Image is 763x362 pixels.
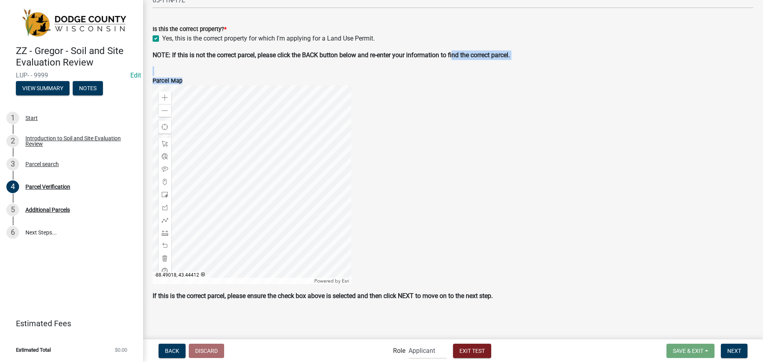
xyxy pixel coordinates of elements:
div: Additional Parcels [25,207,70,213]
button: Exit Test [453,344,491,358]
a: Esri [342,278,349,284]
div: Parcel search [25,161,59,167]
label: Is this the correct property? [153,27,227,32]
div: Zoom in [159,91,171,104]
img: Dodge County, Wisconsin [16,8,130,37]
div: Introduction to Soil and Site Evaluation Review [25,136,130,147]
div: 5 [6,203,19,216]
button: Discard [189,344,224,358]
strong: If this is the correct parcel, please ensure the check box above is selected and then click NEXT ... [153,292,493,300]
a: Estimated Fees [6,316,130,331]
label: Parcel Map [153,78,182,84]
div: Parcel Verification [25,184,70,190]
wm-modal-confirm: Summary [16,85,70,92]
h4: ZZ - Gregor - Soil and Site Evaluation Review [16,45,137,68]
div: Zoom out [159,104,171,117]
span: Next [727,347,741,354]
span: $0.00 [115,347,127,352]
strong: NOTE: If this is not the correct parcel, please click the BACK button below and re-enter your inf... [153,51,510,59]
a: Edit [130,72,141,79]
div: 2 [6,135,19,147]
div: Find my location [159,121,171,134]
div: 6 [6,226,19,239]
label: Role [393,348,405,354]
div: Powered by [312,278,351,284]
span: LUP- - 9999 [16,72,127,79]
button: Back [159,344,186,358]
wm-modal-confirm: Notes [73,85,103,92]
span: Back [165,347,179,354]
span: Save & Exit [673,347,703,354]
div: 1 [6,112,19,124]
button: Notes [73,81,103,95]
span: Exit Test [459,347,485,354]
button: Next [721,344,748,358]
div: 3 [6,158,19,170]
span: Estimated Total [16,347,51,352]
button: Save & Exit [666,344,715,358]
label: Yes, this is the correct property for which I'm applying for a Land Use Permit. [162,34,375,43]
wm-modal-confirm: Edit Application Number [130,72,141,79]
div: 4 [6,180,19,193]
button: View Summary [16,81,70,95]
div: Start [25,115,38,121]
